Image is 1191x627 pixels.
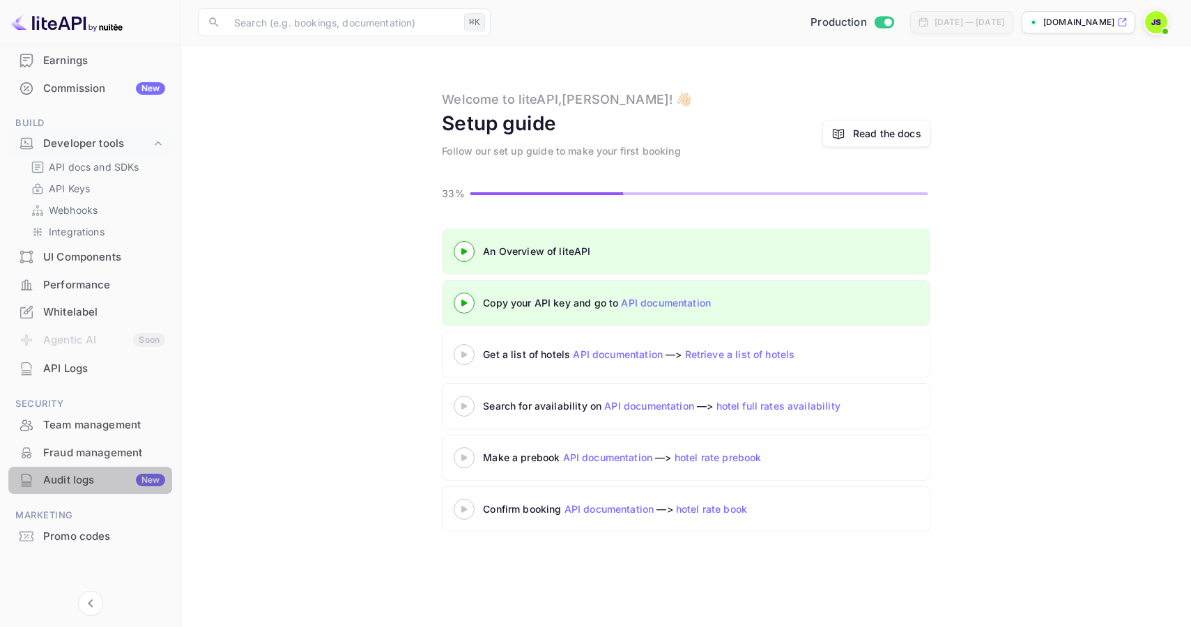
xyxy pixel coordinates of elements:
[8,116,172,131] span: Build
[8,440,172,467] div: Fraud management
[8,272,172,299] div: Performance
[621,297,711,309] a: API documentation
[43,81,165,97] div: Commission
[8,244,172,270] a: UI Components
[573,348,663,360] a: API documentation
[8,272,172,297] a: Performance
[442,144,681,158] div: Follow our set up guide to make your first booking
[563,451,653,463] a: API documentation
[483,450,831,465] div: Make a prebook —>
[483,502,831,516] div: Confirm booking —>
[31,181,161,196] a: API Keys
[464,13,485,31] div: ⌘K
[685,348,795,360] a: Retrieve a list of hotels
[8,467,172,494] div: Audit logsNew
[716,400,840,412] a: hotel full rates availability
[8,508,172,523] span: Marketing
[25,200,167,220] div: Webhooks
[43,53,165,69] div: Earnings
[11,11,123,33] img: LiteAPI logo
[43,249,165,265] div: UI Components
[8,47,172,73] a: Earnings
[43,361,165,377] div: API Logs
[8,75,172,101] a: CommissionNew
[136,474,165,486] div: New
[43,472,165,488] div: Audit logs
[43,277,165,293] div: Performance
[8,355,172,382] div: API Logs
[1043,16,1114,29] p: [DOMAIN_NAME]
[805,15,899,31] div: Switch to Sandbox mode
[25,222,167,242] div: Integrations
[604,400,694,412] a: API documentation
[822,120,930,147] a: Read the docs
[810,15,867,31] span: Production
[483,398,971,413] div: Search for availability on —>
[442,90,691,109] div: Welcome to liteAPI, [PERSON_NAME] ! 👋🏻
[8,132,172,156] div: Developer tools
[8,47,172,75] div: Earnings
[483,347,831,362] div: Get a list of hotels —>
[8,75,172,102] div: CommissionNew
[49,160,139,174] p: API docs and SDKs
[25,178,167,199] div: API Keys
[43,417,165,433] div: Team management
[935,16,1004,29] div: [DATE] — [DATE]
[8,440,172,465] a: Fraud management
[8,244,172,271] div: UI Components
[8,396,172,412] span: Security
[676,503,747,515] a: hotel rate book
[8,412,172,438] a: Team management
[8,299,172,326] div: Whitelabel
[31,224,161,239] a: Integrations
[8,412,172,439] div: Team management
[1145,11,1167,33] img: John Sutton
[49,181,90,196] p: API Keys
[49,203,98,217] p: Webhooks
[25,157,167,177] div: API docs and SDKs
[8,523,172,549] a: Promo codes
[43,304,165,320] div: Whitelabel
[8,299,172,325] a: Whitelabel
[43,529,165,545] div: Promo codes
[31,160,161,174] a: API docs and SDKs
[49,224,105,239] p: Integrations
[136,82,165,95] div: New
[564,503,654,515] a: API documentation
[8,467,172,493] a: Audit logsNew
[8,355,172,381] a: API Logs
[483,244,831,258] div: An Overview of liteAPI
[483,295,831,310] div: Copy your API key and go to
[78,591,103,616] button: Collapse navigation
[43,136,151,152] div: Developer tools
[31,203,161,217] a: Webhooks
[8,523,172,550] div: Promo codes
[442,186,466,201] p: 33%
[675,451,762,463] a: hotel rate prebook
[442,109,556,138] div: Setup guide
[43,445,165,461] div: Fraud management
[226,8,459,36] input: Search (e.g. bookings, documentation)
[853,126,921,141] a: Read the docs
